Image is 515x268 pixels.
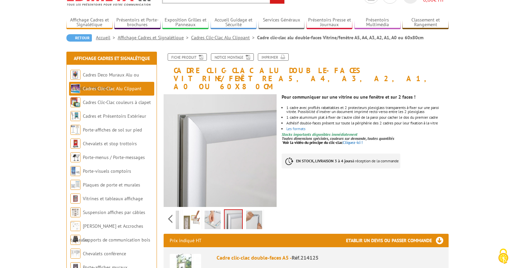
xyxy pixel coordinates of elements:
img: 214125_cadre_clic_clac_4.jpg [205,211,221,231]
a: Cadres Clic-Clac Alu Clippant [83,86,141,92]
a: Accueil Guidage et Sécurité [211,17,257,28]
img: 214125_cadre_clic_clac_1_bis.jpg [246,211,262,231]
h1: Cadre clic-clac alu double-faces Vitrine/fenêtre A5, A4, A3, A2, A1, A0 ou 60x80cm [159,53,454,91]
img: Vitrines et tableaux affichage [70,194,80,204]
strong: Pour communiquer sur une vitrine ou une fenêtre et sur 2 faces ! [282,94,415,100]
a: Les formats [286,126,305,131]
p: Prix indiqué HT [170,234,202,247]
img: Chevalets et stop trottoirs [70,139,80,149]
a: Cadres Clic-Clac couleurs à clapet [83,99,151,105]
a: Présentoirs Multimédia [354,17,401,28]
h3: Etablir un devis ou passer commande [346,234,449,247]
a: Cadres Deco Muraux Alu ou [GEOGRAPHIC_DATA] [70,72,139,92]
img: Plaques de porte et murales [70,180,80,190]
img: Suspension affiches par câbles [70,207,80,217]
a: Vitrines et tableaux affichage [83,196,143,202]
li: Adhésif double-faces présent sur toute la périphérie des 2 cadres pour leur fixation à la vitre [286,121,449,125]
img: 214125_cadre_clic_clac_3.jpg [225,210,242,231]
button: Cookies (fenêtre modale) [492,245,515,268]
a: Notice Montage [211,53,254,61]
img: Cimaises et Accroches tableaux [70,221,80,231]
a: Supports de communication bois [83,237,150,243]
span: Voir la vidéo du principe du clic-clac [283,140,343,145]
a: [PERSON_NAME] et Accroches tableaux [70,223,143,243]
span: Previous [167,213,173,224]
img: Cadres Deco Muraux Alu ou Bois [70,70,80,80]
a: Accueil [96,35,118,41]
a: Classement et Rangement [402,17,449,28]
img: Chevalets conférence [70,249,80,259]
img: Cookies (fenêtre modale) [495,248,512,265]
a: Présentoirs Presse et Journaux [306,17,353,28]
a: Porte-menus / Porte-messages [83,154,145,160]
a: Chevalets conférence [83,251,126,257]
img: Porte-menus / Porte-messages [70,152,80,162]
a: Fiche produit [168,53,207,61]
a: Cadres Clic-Clac Alu Clippant [191,35,257,41]
a: Services Généraux [259,17,305,28]
a: Affichage Cadres et Signalétique [66,17,113,28]
a: Présentoirs et Porte-brochures [114,17,161,28]
a: Imprimer [258,53,289,61]
strong: EN STOCK, LIVRAISON 3 à 4 jours [296,158,352,163]
li: Cadre clic-clac alu double-faces Vitrine/fenêtre A5, A4, A3, A2, A1, A0 ou 60x80cm [257,34,423,41]
span: Réf.214125 [292,254,319,261]
a: Retour [66,34,92,42]
font: Stocks importants disponibles immédiatement [282,132,357,137]
li: 1 cadre aluminium plat à fixer de l'autre côté de la paroi pour cacher le dos du premier cadre [286,115,449,119]
a: Chevalets et stop trottoirs [83,141,137,147]
li: 1 cadre avec profilés rabattables et 2 protecteurs plexiglass transparents à fixer sur une paroi ... [286,106,449,114]
img: 214125_cadre_clic_clac_3.jpg [164,94,277,207]
div: Cadre clic-clac double-faces A5 - [217,254,443,262]
a: Cadres et Présentoirs Extérieur [83,113,146,119]
em: Toutes dimensions spéciales, couleurs sur demande, toutes quantités [282,136,394,141]
p: à réception de la commande [282,154,400,168]
a: Porte-visuels comptoirs [83,168,131,174]
a: Affichage Cadres et Signalétique [118,35,191,41]
a: Suspension affiches par câbles [83,209,145,215]
a: Exposition Grilles et Panneaux [162,17,209,28]
img: Porte-visuels comptoirs [70,166,80,176]
a: Affichage Cadres et Signalétique [74,55,150,61]
img: Porte-affiches de sol sur pied [70,125,80,135]
a: Porte-affiches de sol sur pied [83,127,142,133]
img: 214125.jpg [184,211,200,231]
img: Cadres et Présentoirs Extérieur [70,111,80,121]
a: Voir la vidéo du principe du clic-clacCliquez-ici ! [283,140,363,145]
a: Plaques de porte et murales [83,182,140,188]
img: Cadres Clic-Clac couleurs à clapet [70,97,80,107]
